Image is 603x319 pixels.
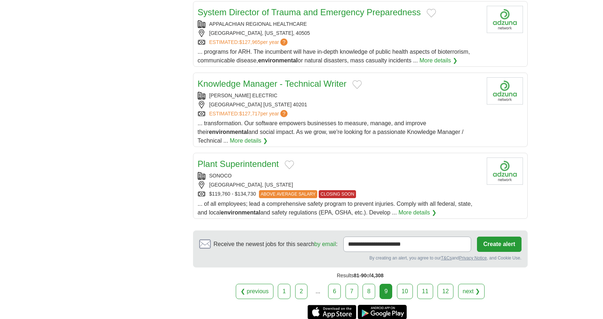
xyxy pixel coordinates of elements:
[198,159,279,169] a: Plant Superintendent
[427,9,436,17] button: Add to favorite jobs
[209,129,248,135] strong: environmental
[258,57,298,64] strong: environmental
[193,267,528,284] div: Results of
[419,56,457,65] a: More details ❯
[214,240,338,249] span: Receive the newest jobs for this search :
[198,79,347,89] a: Knowledge Manager - Technical Writer
[319,190,356,198] span: CLOSING SOON
[314,241,336,247] a: by email
[198,29,481,37] div: [GEOGRAPHIC_DATA], [US_STATE], 40505
[198,181,481,189] div: [GEOGRAPHIC_DATA], [US_STATE]
[477,237,521,252] button: Create alert
[487,6,523,33] img: Company logo
[198,101,481,109] div: [GEOGRAPHIC_DATA] [US_STATE] 40201
[295,284,308,299] a: 2
[417,284,433,299] a: 11
[398,208,436,217] a: More details ❯
[198,7,421,17] a: System Director of Trauma and Emergency Preparedness
[280,110,288,117] span: ?
[209,110,289,118] a: ESTIMATED:$127,717per year?
[280,38,288,46] span: ?
[458,284,485,299] a: next ❯
[437,284,453,299] a: 12
[198,20,481,28] div: APPALACHIAN REGIONAL HEALTHCARE
[198,201,473,216] span: ... of all employees; lead a comprehensive safety program to prevent injuries. Comply with all fe...
[371,273,384,278] span: 4,308
[459,255,487,261] a: Privacy Notice
[198,49,470,64] span: ... programs for ARH. The incumbent will have in-depth knowledge of public health aspects of biot...
[380,284,392,299] div: 9
[198,190,481,198] div: $119,760 - $134,730
[397,284,413,299] a: 10
[363,284,375,299] a: 8
[221,209,260,216] strong: environmental
[354,273,367,278] span: 81-90
[346,284,358,299] a: 7
[199,255,522,261] div: By creating an alert, you agree to our and , and Cookie Use.
[239,111,260,116] span: $127,717
[209,38,289,46] a: ESTIMATED:$127,965per year?
[311,284,325,299] div: ...
[198,92,481,99] div: [PERSON_NAME] ELECTRIC
[285,160,294,169] button: Add to favorite jobs
[198,172,481,180] div: SONOCO
[230,136,268,145] a: More details ❯
[352,80,362,89] button: Add to favorite jobs
[487,158,523,185] img: Company logo
[441,255,452,261] a: T&Cs
[328,284,341,299] a: 6
[198,120,464,144] span: ... transformation. Our software empowers businesses to measure, manage, and improve their and so...
[239,39,260,45] span: $127,965
[487,77,523,105] img: Company logo
[278,284,290,299] a: 1
[236,284,273,299] a: ❮ previous
[259,190,318,198] span: ABOVE AVERAGE SALARY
